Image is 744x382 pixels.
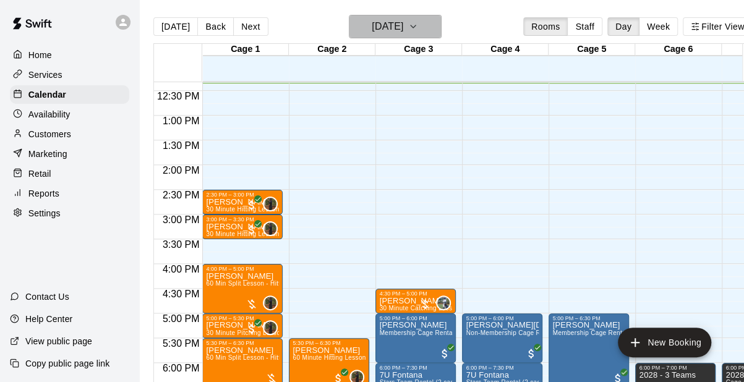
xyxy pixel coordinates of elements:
[263,295,278,310] div: Mike Thatcher
[246,323,258,335] span: All customers have paid
[436,295,451,310] div: Ryan Maylie
[160,140,203,151] span: 1:30 PM
[466,329,555,336] span: Non-Membership Cage Rental
[379,315,452,321] div: 5:00 PM – 6:00 PM
[10,66,129,84] a: Services
[10,164,129,183] a: Retail
[375,289,456,313] div: 4:30 PM – 5:00 PM: 30 Minute Catching Lesson
[206,315,279,321] div: 5:00 PM – 5:30 PM
[10,105,129,124] a: Availability
[10,85,129,104] a: Calendar
[466,315,539,321] div: 5:00 PM – 6:00 PM
[607,17,639,36] button: Day
[268,197,278,211] span: Mike Thatcher
[375,44,462,56] div: Cage 3
[10,145,129,163] a: Marketing
[233,17,268,36] button: Next
[160,264,203,274] span: 4:00 PM
[28,69,62,81] p: Services
[635,44,722,56] div: Cage 6
[206,280,315,287] span: 60 Min Split Lesson - Hitting/Pitching
[549,44,635,56] div: Cage 5
[206,354,315,361] span: 60 Min Split Lesson - Hitting/Pitching
[160,313,203,324] span: 5:00 PM
[160,214,203,225] span: 3:00 PM
[28,187,59,200] p: Reports
[160,289,203,299] span: 4:30 PM
[160,190,203,200] span: 2:30 PM
[28,49,52,61] p: Home
[28,207,61,219] p: Settings
[206,192,279,198] div: 2:30 PM – 3:00 PM
[263,197,278,211] div: Mike Thatcher
[202,214,283,239] div: 3:00 PM – 3:30 PM: Samuel Rainville
[268,221,278,236] span: Mike Thatcher
[160,363,203,373] span: 6:00 PM
[202,313,283,338] div: 5:00 PM – 5:30 PM: Jackson Webster
[437,297,450,309] img: Ryan Maylie
[246,199,258,211] span: All customers have paid
[10,125,129,143] a: Customers
[206,216,279,223] div: 3:00 PM – 3:30 PM
[525,347,537,360] span: All customers have paid
[375,313,456,363] div: 5:00 PM – 6:00 PM: Brandon Witham
[25,335,92,347] p: View public page
[379,329,454,336] span: Membership Cage Rental
[206,266,279,272] div: 4:00 PM – 5:00 PM
[552,315,625,321] div: 5:00 PM – 6:30 PM
[349,15,442,38] button: [DATE]
[10,46,129,64] a: Home
[28,168,51,180] p: Retail
[264,223,276,235] img: Mike Thatcher
[160,165,203,176] span: 2:00 PM
[263,320,278,335] div: Mike Thatcher
[206,206,279,213] span: 30 Minute Hitting Lesson
[153,17,198,36] button: [DATE]
[160,239,203,250] span: 3:30 PM
[10,184,129,203] a: Reports
[379,291,452,297] div: 4:30 PM – 5:00 PM
[25,313,72,325] p: Help Center
[263,221,278,236] div: Mike Thatcher
[28,108,71,121] p: Availability
[202,190,283,214] div: 2:30 PM – 3:00 PM: Samuel Rainville
[160,338,203,349] span: 5:30 PM
[289,44,375,56] div: Cage 2
[206,340,279,346] div: 5:30 PM – 6:30 PM
[202,44,289,56] div: Cage 1
[264,297,276,309] img: Mike Thatcher
[567,17,602,36] button: Staff
[197,17,234,36] button: Back
[438,347,451,360] span: All customers have paid
[372,18,403,35] h6: [DATE]
[462,313,542,363] div: 5:00 PM – 6:00 PM: Jack Noel
[154,91,202,101] span: 12:30 PM
[202,264,283,313] div: 4:00 PM – 5:00 PM: 60 Min Split Lesson - Hitting/Pitching
[28,148,67,160] p: Marketing
[268,320,278,335] span: Mike Thatcher
[379,305,460,312] span: 30 Minute Catching Lesson
[379,365,452,371] div: 6:00 PM – 7:30 PM
[10,204,129,223] a: Settings
[246,224,258,236] span: All customers have paid
[28,128,71,140] p: Customers
[25,291,69,303] p: Contact Us
[441,295,451,310] span: Ryan Maylie
[206,231,279,237] span: 30 Minute Hitting Lesson
[523,17,568,36] button: Rooms
[28,88,66,101] p: Calendar
[466,365,539,371] div: 6:00 PM – 7:30 PM
[264,321,276,334] img: Mike Thatcher
[639,17,678,36] button: Week
[160,116,203,126] span: 1:00 PM
[268,295,278,310] span: Mike Thatcher
[264,198,276,210] img: Mike Thatcher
